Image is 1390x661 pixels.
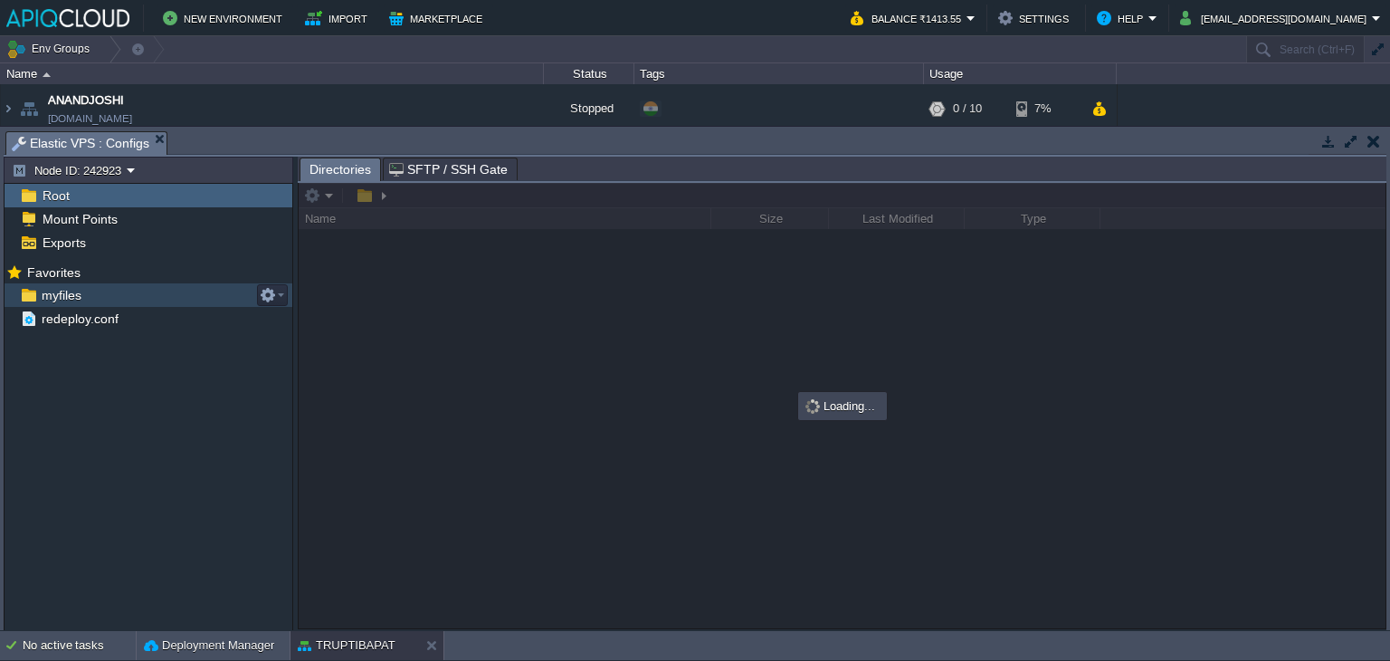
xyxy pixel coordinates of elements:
img: AMDAwAAAACH5BAEAAAAALAAAAAABAAEAAAICRAEAOw== [43,72,51,77]
a: Favorites [24,265,83,280]
button: Env Groups [6,36,96,62]
img: AMDAwAAAACH5BAEAAAAALAAAAAABAAEAAAICRAEAOw== [1,84,15,133]
img: APIQCloud [6,9,129,27]
span: Favorites [24,264,83,281]
a: Mount Points [39,211,120,227]
span: SFTP / SSH Gate [389,158,508,180]
div: Loading... [800,394,885,418]
a: Exports [39,235,89,251]
button: [EMAIL_ADDRESS][DOMAIN_NAME] [1180,7,1372,29]
a: myfiles [38,287,84,303]
a: Root [39,187,72,204]
div: Tags [635,63,923,84]
button: New Environment [163,7,288,29]
button: TRUPTIBAPAT [298,637,395,655]
div: No active tasks [23,631,136,660]
span: Elastic VPS : Configs [12,132,149,155]
span: Directories [309,158,371,181]
a: ANANDJOSHI [48,91,124,110]
a: [DOMAIN_NAME] [48,110,132,128]
button: Marketplace [389,7,488,29]
button: Help [1097,7,1148,29]
div: 0 / 10 [953,84,982,133]
button: Settings [998,7,1074,29]
div: 7% [1016,84,1075,133]
div: Name [2,63,543,84]
div: Status [545,63,633,84]
a: redeploy.conf [38,311,121,327]
button: Deployment Manager [144,637,274,655]
button: Import [305,7,373,29]
button: Balance ₹1413.55 [851,7,966,29]
button: Node ID: 242923 [12,162,127,178]
div: Stopped [544,84,634,133]
div: Usage [925,63,1116,84]
img: AMDAwAAAACH5BAEAAAAALAAAAAABAAEAAAICRAEAOw== [16,84,42,133]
